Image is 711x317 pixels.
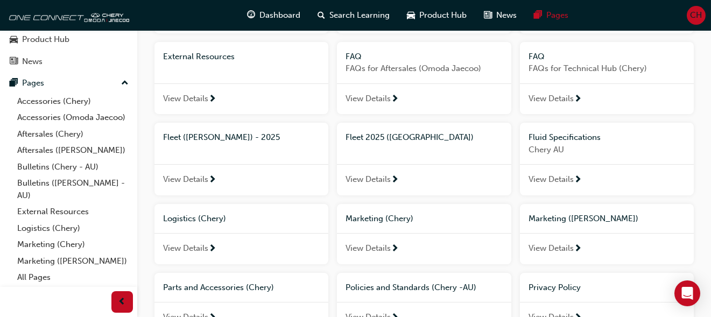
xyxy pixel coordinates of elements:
[337,123,511,195] a: Fleet 2025 ([GEOGRAPHIC_DATA])View Details
[163,214,226,223] span: Logistics (Chery)
[346,62,502,75] span: FAQs for Aftersales (Omoda Jaecoo)
[337,42,511,115] a: FAQFAQs for Aftersales (Omoda Jaecoo)View Details
[13,175,133,203] a: Bulletins ([PERSON_NAME] - AU)
[529,132,601,142] span: Fluid Specifications
[118,295,126,309] span: prev-icon
[163,132,280,142] span: Fleet ([PERSON_NAME]) - 2025
[330,9,390,22] span: Search Learning
[22,55,43,68] div: News
[346,52,362,61] span: FAQ
[520,42,694,115] a: FAQFAQs for Technical Hub (Chery)View Details
[687,6,706,25] button: CH
[154,42,328,115] a: External ResourcesView Details
[407,9,416,22] span: car-icon
[529,52,545,61] span: FAQ
[163,93,208,105] span: View Details
[13,220,133,237] a: Logistics (Chery)
[208,175,216,185] span: next-icon
[4,52,133,72] a: News
[22,77,44,89] div: Pages
[391,95,399,104] span: next-icon
[526,4,578,26] a: pages-iconPages
[5,4,129,26] img: oneconnect
[346,132,474,142] span: Fleet 2025 ([GEOGRAPHIC_DATA])
[13,253,133,270] a: Marketing ([PERSON_NAME])
[484,9,492,22] span: news-icon
[529,242,574,255] span: View Details
[346,173,391,186] span: View Details
[154,123,328,195] a: Fleet ([PERSON_NAME]) - 2025View Details
[691,9,702,22] span: CH
[346,242,391,255] span: View Details
[13,236,133,253] a: Marketing (Chery)
[391,244,399,254] span: next-icon
[520,123,694,195] a: Fluid SpecificationsChery AUView Details
[13,159,133,175] a: Bulletins (Chery - AU)
[13,109,133,126] a: Accessories (Omoda Jaecoo)
[22,33,69,46] div: Product Hub
[534,9,543,22] span: pages-icon
[13,269,133,286] a: All Pages
[346,214,413,223] span: Marketing (Chery)
[529,93,574,105] span: View Details
[163,242,208,255] span: View Details
[674,280,700,306] div: Open Intercom Messenger
[13,203,133,220] a: External Resources
[4,73,133,93] button: Pages
[10,35,18,45] span: car-icon
[154,204,328,264] a: Logistics (Chery)View Details
[337,204,511,264] a: Marketing (Chery)View Details
[391,175,399,185] span: next-icon
[520,204,694,264] a: Marketing ([PERSON_NAME])View Details
[547,9,569,22] span: Pages
[260,9,301,22] span: Dashboard
[529,214,638,223] span: Marketing ([PERSON_NAME])
[497,9,517,22] span: News
[208,244,216,254] span: next-icon
[574,95,582,104] span: next-icon
[346,283,476,292] span: Policies and Standards (Chery -AU)
[420,9,467,22] span: Product Hub
[163,52,235,61] span: External Resources
[346,93,391,105] span: View Details
[163,283,274,292] span: Parts and Accessories (Chery)
[4,30,133,50] a: Product Hub
[10,57,18,67] span: news-icon
[529,62,685,75] span: FAQs for Technical Hub (Chery)
[399,4,476,26] a: car-iconProduct Hub
[13,126,133,143] a: Aftersales (Chery)
[574,175,582,185] span: next-icon
[309,4,399,26] a: search-iconSearch Learning
[529,173,574,186] span: View Details
[121,76,129,90] span: up-icon
[574,244,582,254] span: next-icon
[239,4,309,26] a: guage-iconDashboard
[10,79,18,88] span: pages-icon
[318,9,326,22] span: search-icon
[163,173,208,186] span: View Details
[13,142,133,159] a: Aftersales ([PERSON_NAME])
[476,4,526,26] a: news-iconNews
[529,144,685,156] span: Chery AU
[248,9,256,22] span: guage-icon
[208,95,216,104] span: next-icon
[529,283,581,292] span: Privacy Policy
[13,93,133,110] a: Accessories (Chery)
